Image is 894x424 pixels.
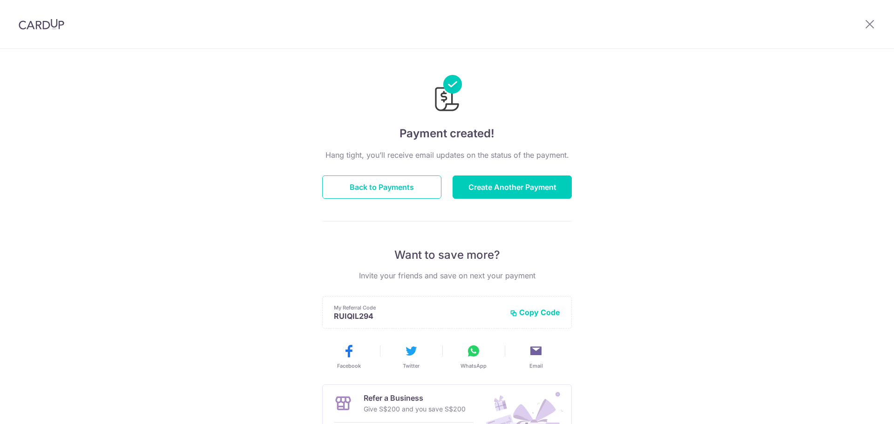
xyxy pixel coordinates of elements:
[322,125,572,142] h4: Payment created!
[322,175,441,199] button: Back to Payments
[19,19,64,30] img: CardUp
[364,392,466,404] p: Refer a Business
[453,175,572,199] button: Create Another Payment
[403,362,420,370] span: Twitter
[384,343,439,370] button: Twitter
[322,248,572,262] p: Want to save more?
[510,308,560,317] button: Copy Code
[529,362,543,370] span: Email
[446,343,501,370] button: WhatsApp
[322,149,572,161] p: Hang tight, you’ll receive email updates on the status of the payment.
[432,75,462,114] img: Payments
[334,304,502,311] p: My Referral Code
[322,270,572,281] p: Invite your friends and save on next your payment
[508,343,563,370] button: Email
[334,311,502,321] p: RUIQIL294
[337,362,361,370] span: Facebook
[461,362,487,370] span: WhatsApp
[364,404,466,415] p: Give S$200 and you save S$200
[321,343,376,370] button: Facebook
